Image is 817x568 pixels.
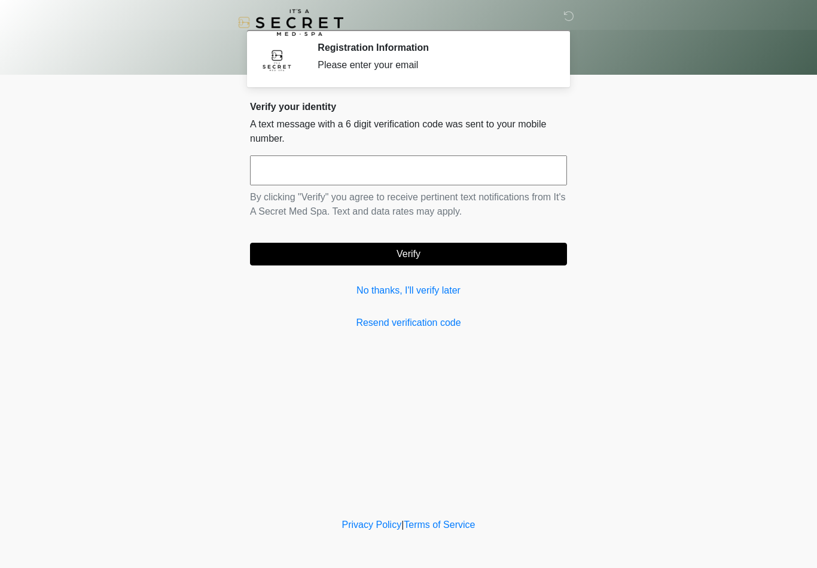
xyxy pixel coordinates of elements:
[404,520,475,530] a: Terms of Service
[250,243,567,265] button: Verify
[250,316,567,330] a: Resend verification code
[238,9,343,36] img: It's A Secret Med Spa Logo
[318,42,549,53] h2: Registration Information
[250,101,567,112] h2: Verify your identity
[401,520,404,530] a: |
[250,117,567,146] p: A text message with a 6 digit verification code was sent to your mobile number.
[342,520,402,530] a: Privacy Policy
[318,58,549,72] div: Please enter your email
[259,42,295,78] img: Agent Avatar
[250,190,567,219] p: By clicking "Verify" you agree to receive pertinent text notifications from It's A Secret Med Spa...
[250,283,567,298] a: No thanks, I'll verify later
